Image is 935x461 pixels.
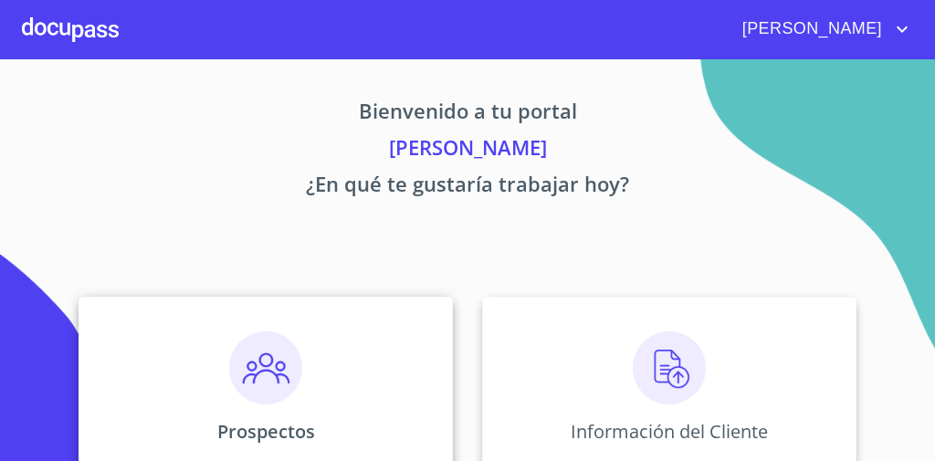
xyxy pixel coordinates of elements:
img: prospectos.png [229,331,302,404]
button: account of current user [729,15,913,44]
p: Prospectos [217,419,315,444]
p: Información del Cliente [571,419,768,444]
p: ¿En qué te gustaría trabajar hoy? [22,169,913,205]
p: [PERSON_NAME] [22,132,913,169]
img: carga.png [633,331,706,404]
span: [PERSON_NAME] [729,15,891,44]
p: Bienvenido a tu portal [22,96,913,132]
